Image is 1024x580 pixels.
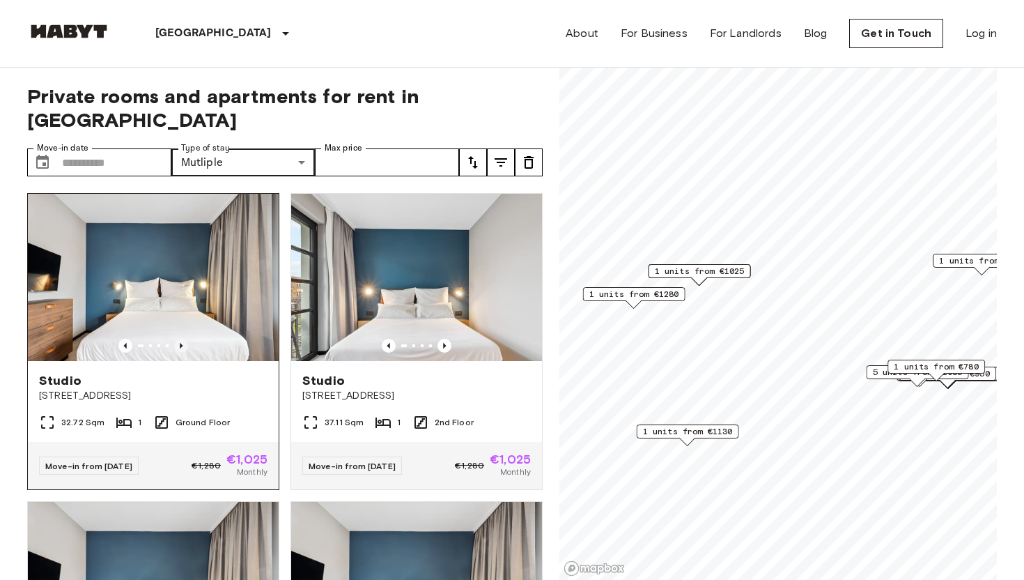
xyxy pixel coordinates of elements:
img: Habyt [27,24,111,38]
span: €1,280 [455,459,484,472]
span: 2nd Floor [435,416,474,429]
span: 1 units from €1130 [643,425,733,438]
div: Map marker [583,287,685,309]
button: Previous image [382,339,396,353]
span: €1,280 [192,459,221,472]
span: 1 units from €1280 [589,288,679,300]
a: For Landlords [710,25,782,42]
span: €1,025 [226,453,267,466]
a: Blog [804,25,828,42]
a: For Business [621,25,688,42]
label: Max price [325,142,362,154]
button: Previous image [118,339,132,353]
span: [STREET_ADDRESS] [39,389,267,403]
span: [STREET_ADDRESS] [302,389,531,403]
a: Get in Touch [849,19,943,48]
span: 1 units from €980 [939,254,1024,267]
p: [GEOGRAPHIC_DATA] [155,25,272,42]
span: Move-in from [DATE] [309,461,396,471]
span: 5 units from €1085 [873,366,963,379]
span: 1 units from €1025 [655,265,745,277]
div: Map marker [649,264,751,286]
button: tune [515,148,543,176]
a: Log in [965,25,997,42]
span: Monthly [237,466,267,478]
img: Marketing picture of unit DE-01-481-006-01 [28,194,279,361]
button: Choose date [29,148,56,176]
a: About [566,25,598,42]
span: 1 units from €780 [894,360,979,373]
span: €1,025 [490,453,531,466]
a: Mapbox logo [564,560,625,577]
div: Map marker [867,365,969,387]
span: Ground Floor [176,416,231,429]
div: Map marker [887,360,985,381]
span: 6 units from €950 [905,367,990,380]
img: Marketing picture of unit DE-01-482-208-01 [291,194,542,361]
span: 32.72 Sqm [61,416,104,429]
button: Previous image [437,339,451,353]
span: Private rooms and apartments for rent in [GEOGRAPHIC_DATA] [27,84,543,132]
a: Marketing picture of unit DE-01-482-208-01Previous imagePrevious imageStudio[STREET_ADDRESS]37.11... [290,193,543,490]
button: Previous image [174,339,188,353]
span: Move-in from [DATE] [45,461,132,471]
span: 37.11 Sqm [325,416,364,429]
button: tune [487,148,515,176]
label: Move-in date [37,142,88,154]
label: Type of stay [181,142,230,154]
span: Studio [302,372,345,389]
div: Mutliple [171,148,316,176]
span: 1 [138,416,141,429]
a: Marketing picture of unit DE-01-481-006-01Previous imagePrevious imageStudio[STREET_ADDRESS]32.72... [27,193,279,490]
span: 1 [397,416,401,429]
div: Map marker [637,425,739,446]
button: tune [459,148,487,176]
span: Studio [39,372,82,389]
span: Monthly [500,466,531,478]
